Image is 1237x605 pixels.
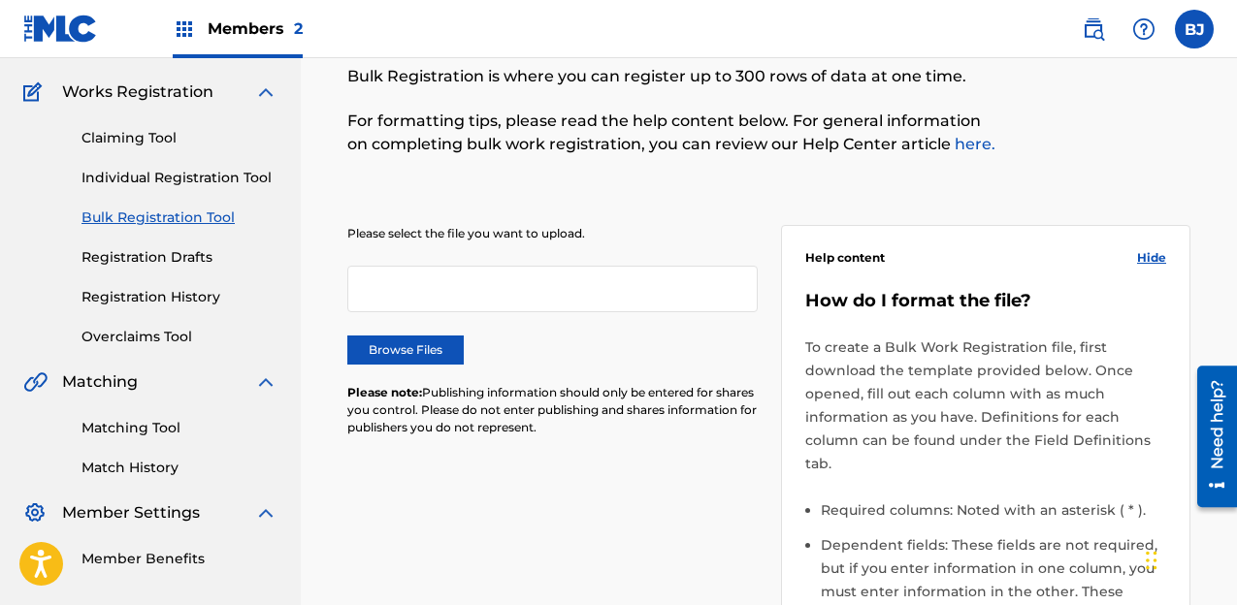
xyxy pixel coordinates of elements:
iframe: Resource Center [1183,359,1237,515]
a: Public Search [1074,10,1113,48]
img: search [1082,17,1105,41]
p: For formatting tips, please read the help content below. For general information on completing bu... [347,110,996,156]
h5: How do I format the file? [805,290,1167,312]
span: Works Registration [62,80,213,104]
a: Claiming Tool [81,128,277,148]
span: Hide [1137,249,1166,267]
span: Please note: [347,385,422,399]
a: Bulk Registration Tool [81,207,277,228]
div: Drag [1146,531,1157,589]
a: Overclaims Tool [81,327,277,347]
img: expand [254,370,277,394]
a: Matching Tool [81,418,277,438]
img: help [1132,17,1156,41]
img: Member Settings [23,501,47,525]
span: Member Settings [62,501,200,525]
img: Works Registration [23,80,49,104]
img: expand [254,80,277,104]
p: Please select the file you want to upload. [347,225,758,242]
img: Matching [23,370,48,394]
a: Match History [81,458,277,478]
div: Help [1124,10,1163,48]
a: Registration History [81,287,277,307]
a: here. [951,135,995,153]
p: Publishing information should only be entered for shares you control. Please do not enter publish... [347,384,758,436]
iframe: Chat Widget [1140,512,1237,605]
li: Required columns: Noted with an asterisk ( * ). [821,498,1167,533]
p: To create a Bulk Work Registration file, first download the template provided below. Once opened,... [805,335,1167,475]
a: Member Benefits [81,549,277,569]
label: Browse Files [347,335,464,365]
a: Registration Drafts [81,247,277,268]
img: expand [254,501,277,525]
a: Individual Registration Tool [81,168,277,188]
span: Members [208,17,303,40]
p: Bulk Registration is where you can register up to 300 rows of data at one time. [347,65,996,88]
img: Top Rightsholders [173,17,196,41]
div: User Menu [1175,10,1214,48]
img: MLC Logo [23,15,98,43]
span: 2 [294,19,303,38]
span: Matching [62,370,138,394]
span: Help content [805,249,885,267]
